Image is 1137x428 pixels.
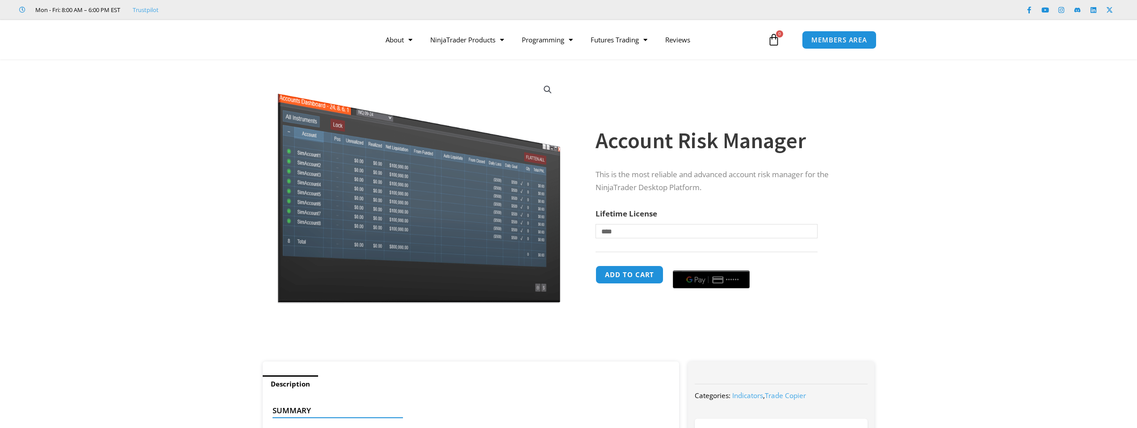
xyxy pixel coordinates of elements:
a: About [377,29,421,50]
a: 0 [754,27,793,53]
nav: Menu [377,29,765,50]
span: 0 [776,30,783,37]
span: MEMBERS AREA [811,37,867,43]
a: Description [263,375,318,393]
span: Categories: [695,391,730,400]
img: LogoAI | Affordable Indicators – NinjaTrader [248,24,344,56]
a: Programming [513,29,582,50]
iframe: Secure payment input frame [671,264,751,265]
a: Trade Copier [765,391,806,400]
a: View full-screen image gallery [540,82,556,98]
a: Reviews [656,29,699,50]
a: MEMBERS AREA [802,31,877,49]
h4: Summary [273,406,663,415]
p: This is the most reliable and advanced account risk manager for the NinjaTrader Desktop Platform. [596,168,856,194]
text: •••••• [726,277,739,283]
button: Add to cart [596,266,663,284]
span: Mon - Fri: 8:00 AM – 6:00 PM EST [33,4,120,15]
button: Buy with GPay [673,270,750,288]
a: Trustpilot [133,4,159,15]
label: Lifetime License [596,208,657,219]
a: Indicators [732,391,763,400]
span: , [732,391,806,400]
a: NinjaTrader Products [421,29,513,50]
img: Screenshot 2024-08-26 15462845454 [275,75,562,303]
a: Futures Trading [582,29,656,50]
h1: Account Risk Manager [596,125,856,156]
